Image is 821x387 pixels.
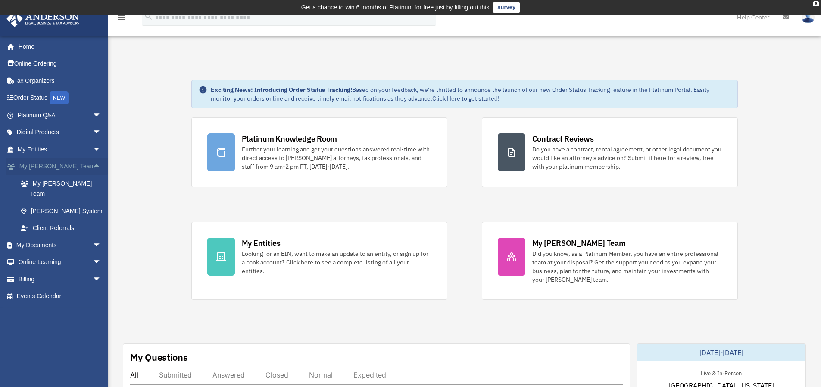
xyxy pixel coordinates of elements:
[813,1,819,6] div: close
[6,55,114,72] a: Online Ordering
[309,371,333,379] div: Normal
[212,371,245,379] div: Answered
[6,158,114,175] a: My [PERSON_NAME] Teamarrow_drop_up
[93,236,110,254] span: arrow_drop_down
[6,124,114,141] a: Digital Productsarrow_drop_down
[191,222,447,300] a: My Entities Looking for an EIN, want to make an update to an entity, or sign up for a bank accoun...
[211,86,352,94] strong: Exciting News: Introducing Order Status Tracking!
[50,91,69,104] div: NEW
[265,371,288,379] div: Closed
[93,158,110,176] span: arrow_drop_up
[532,249,722,284] div: Did you know, as a Platinum Member, you have an entire professional team at your disposal? Get th...
[116,12,127,22] i: menu
[694,368,749,377] div: Live & In-Person
[532,238,626,249] div: My [PERSON_NAME] Team
[532,133,594,144] div: Contract Reviews
[432,94,499,102] a: Click Here to get started!
[6,236,114,254] a: My Documentsarrow_drop_down
[493,2,520,13] a: survey
[93,254,110,271] span: arrow_drop_down
[93,271,110,288] span: arrow_drop_down
[6,271,114,288] a: Billingarrow_drop_down
[802,11,815,23] img: User Pic
[6,89,114,107] a: Order StatusNEW
[482,117,738,187] a: Contract Reviews Do you have a contract, rental agreement, or other legal document you would like...
[6,72,114,89] a: Tax Organizers
[4,10,82,27] img: Anderson Advisors Platinum Portal
[242,249,431,275] div: Looking for an EIN, want to make an update to an entity, or sign up for a bank account? Click her...
[12,175,114,202] a: My [PERSON_NAME] Team
[211,85,730,103] div: Based on your feedback, we're thrilled to announce the launch of our new Order Status Tracking fe...
[6,254,114,271] a: Online Learningarrow_drop_down
[144,12,153,21] i: search
[301,2,490,13] div: Get a chance to win 6 months of Platinum for free just by filling out this
[6,288,114,305] a: Events Calendar
[482,222,738,300] a: My [PERSON_NAME] Team Did you know, as a Platinum Member, you have an entire professional team at...
[6,141,114,158] a: My Entitiesarrow_drop_down
[532,145,722,171] div: Do you have a contract, rental agreement, or other legal document you would like an attorney's ad...
[242,133,337,144] div: Platinum Knowledge Room
[130,371,138,379] div: All
[242,145,431,171] div: Further your learning and get your questions answered real-time with direct access to [PERSON_NAM...
[159,371,192,379] div: Submitted
[6,38,110,55] a: Home
[116,15,127,22] a: menu
[242,238,281,249] div: My Entities
[12,202,114,220] a: [PERSON_NAME] System
[130,351,188,364] div: My Questions
[353,371,386,379] div: Expedited
[6,107,114,124] a: Platinum Q&Aarrow_drop_down
[93,124,110,142] span: arrow_drop_down
[93,141,110,158] span: arrow_drop_down
[191,117,447,187] a: Platinum Knowledge Room Further your learning and get your questions answered real-time with dire...
[637,344,805,361] div: [DATE]-[DATE]
[93,107,110,124] span: arrow_drop_down
[12,220,114,237] a: Client Referrals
